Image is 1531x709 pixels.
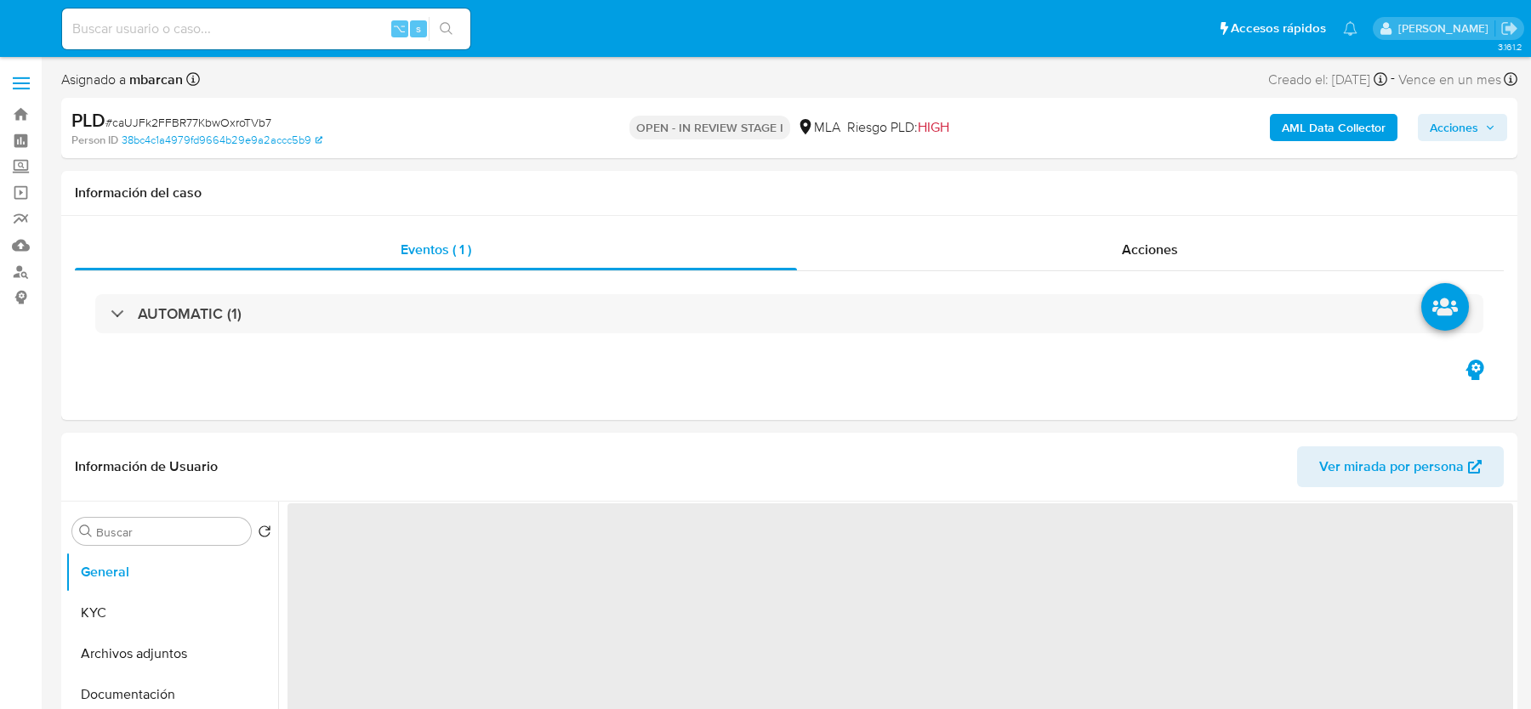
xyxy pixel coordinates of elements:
[401,240,471,259] span: Eventos ( 1 )
[1398,71,1501,89] span: Vence en un mes
[918,117,949,137] span: HIGH
[65,593,278,633] button: KYC
[1391,68,1395,91] span: -
[65,552,278,593] button: General
[797,118,840,137] div: MLA
[429,17,464,41] button: search-icon
[75,458,218,475] h1: Información de Usuario
[393,20,406,37] span: ⌥
[61,71,183,89] span: Asignado a
[1430,114,1478,141] span: Acciones
[1500,20,1518,37] a: Salir
[629,116,790,139] p: OPEN - IN REVIEW STAGE I
[126,70,183,89] b: mbarcan
[1268,68,1387,91] div: Creado el: [DATE]
[62,18,470,40] input: Buscar usuario o caso...
[1270,114,1397,141] button: AML Data Collector
[105,114,271,131] span: # caUJFk2FFBR77KbwOxroTVb7
[138,304,242,323] h3: AUTOMATIC (1)
[1122,240,1178,259] span: Acciones
[416,20,421,37] span: s
[75,184,1504,201] h1: Información del caso
[95,294,1483,333] div: AUTOMATIC (1)
[1398,20,1494,37] p: magali.barcan@mercadolibre.com
[1297,446,1504,487] button: Ver mirada por persona
[847,118,949,137] span: Riesgo PLD:
[71,133,118,148] b: Person ID
[71,106,105,133] b: PLD
[65,633,278,674] button: Archivos adjuntos
[122,133,322,148] a: 38bc4c1a4979fd9664b29e9a2accc5b9
[1343,21,1357,36] a: Notificaciones
[1319,446,1464,487] span: Ver mirada por persona
[1418,114,1507,141] button: Acciones
[258,525,271,543] button: Volver al orden por defecto
[79,525,93,538] button: Buscar
[96,525,244,540] input: Buscar
[1282,114,1386,141] b: AML Data Collector
[1231,20,1326,37] span: Accesos rápidos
